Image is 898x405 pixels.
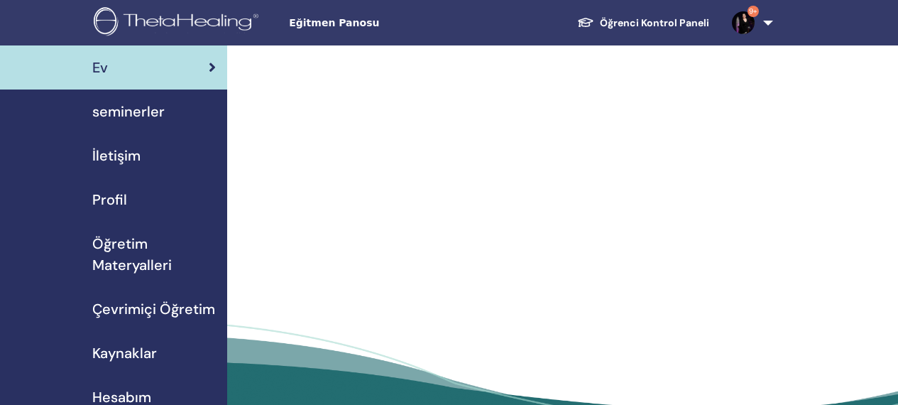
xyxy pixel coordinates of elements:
span: Öğretim Materyalleri [92,233,216,276]
a: Öğrenci Kontrol Paneli [566,10,721,36]
span: Kaynaklar [92,342,157,364]
span: 9+ [748,6,759,17]
span: seminerler [92,101,165,122]
span: Profil [92,189,127,210]
span: Çevrimiçi Öğretim [92,298,215,320]
img: logo.png [94,7,263,39]
span: Eğitmen Panosu [289,16,502,31]
img: graduation-cap-white.svg [577,16,594,28]
span: Ev [92,57,108,78]
span: İletişim [92,145,141,166]
img: default.jpg [732,11,755,34]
